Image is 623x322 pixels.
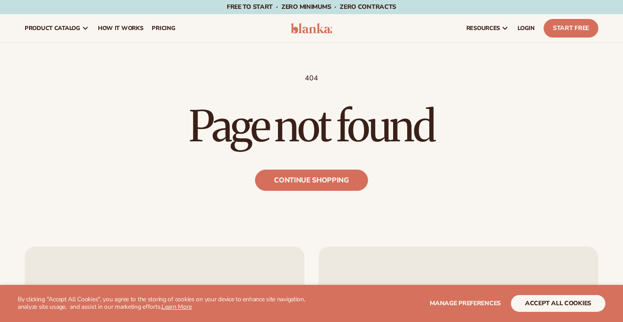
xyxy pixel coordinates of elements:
[518,25,535,32] span: LOGIN
[94,14,148,42] a: How It Works
[511,295,605,312] button: accept all cookies
[161,303,191,311] a: Learn More
[152,25,175,32] span: pricing
[513,14,539,42] a: LOGIN
[430,299,501,307] span: Manage preferences
[255,170,368,191] a: Continue shopping
[466,25,500,32] span: resources
[462,14,513,42] a: resources
[25,105,598,148] h1: Page not found
[98,25,143,32] span: How It Works
[291,23,332,34] img: logo
[18,296,320,311] p: By clicking "Accept All Cookies", you agree to the storing of cookies on your device to enhance s...
[25,25,80,32] span: product catalog
[544,19,598,38] a: Start Free
[227,3,396,11] span: Free to start · ZERO minimums · ZERO contracts
[147,14,180,42] a: pricing
[25,74,598,83] p: 404
[430,295,501,312] button: Manage preferences
[20,14,94,42] a: product catalog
